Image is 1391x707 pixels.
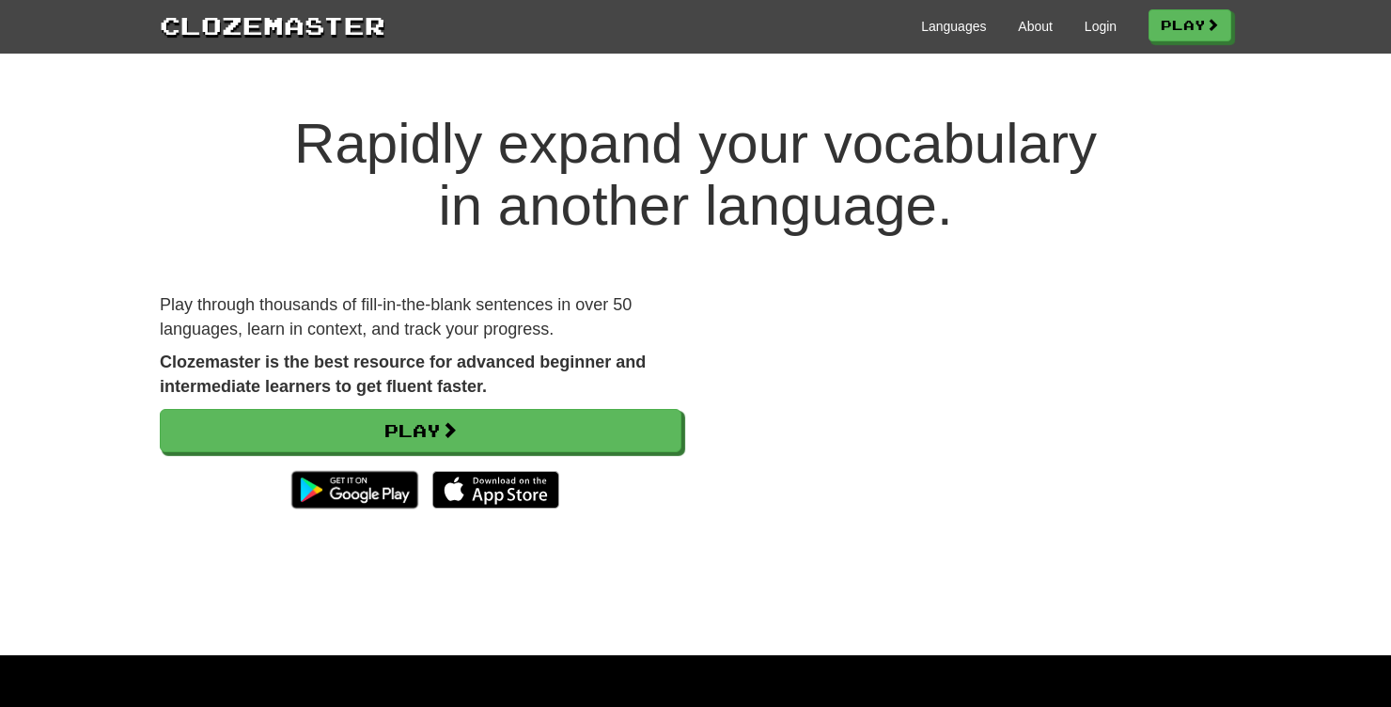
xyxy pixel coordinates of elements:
img: Get it on Google Play [282,462,428,518]
a: About [1018,17,1053,36]
a: Play [1149,9,1231,41]
a: Login [1085,17,1117,36]
a: Languages [921,17,986,36]
strong: Clozemaster is the best resource for advanced beginner and intermediate learners to get fluent fa... [160,353,646,396]
a: Clozemaster [160,8,385,42]
img: Download_on_the_App_Store_Badge_US-UK_135x40-25178aeef6eb6b83b96f5f2d004eda3bffbb37122de64afbaef7... [432,471,559,509]
a: Play [160,409,681,452]
p: Play through thousands of fill-in-the-blank sentences in over 50 languages, learn in context, and... [160,293,681,341]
